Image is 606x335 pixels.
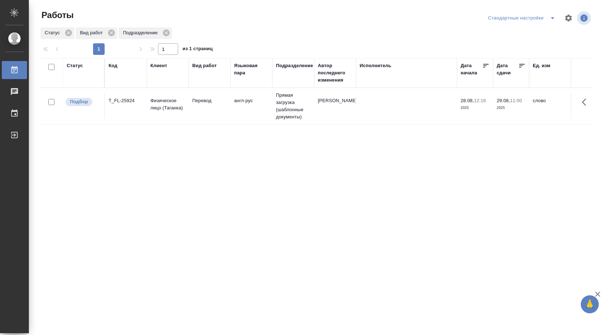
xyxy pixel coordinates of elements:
p: Перевод [192,97,227,104]
span: Работы [40,9,74,21]
td: Прямая загрузка (шаблонные документы) [272,88,314,124]
div: Языковая пара [234,62,269,77]
div: T_FL-25924 [109,97,143,104]
div: Статус [40,27,74,39]
div: Вид работ [192,62,217,69]
p: 12:16 [474,98,486,103]
div: Автор последнего изменения [318,62,352,84]
p: 2025 [461,104,489,112]
div: Дата начала [461,62,482,77]
p: Подбор [70,98,88,105]
td: [PERSON_NAME] [314,93,356,119]
p: Подразделение [123,29,160,36]
td: слово [529,93,571,119]
div: Дата сдачи [497,62,518,77]
span: Настроить таблицу [560,9,577,27]
p: 11:00 [510,98,522,103]
div: Клиент [150,62,167,69]
div: Код [109,62,117,69]
div: Вид работ [76,27,117,39]
div: Статус [67,62,83,69]
p: Вид работ [80,29,105,36]
div: Исполнитель [360,62,391,69]
div: split button [486,12,560,24]
p: Физическое лицо (Таганка) [150,97,185,112]
div: Подразделение [276,62,313,69]
span: из 1 страниц [183,44,213,55]
td: англ-рус [230,93,272,119]
button: 🙏 [581,295,599,313]
p: Статус [45,29,62,36]
span: 🙏 [584,297,596,312]
button: Здесь прячутся важные кнопки [578,93,595,111]
span: Посмотреть информацию [577,11,592,25]
p: 28.08, [461,98,474,103]
p: 2025 [497,104,526,112]
p: 29.08, [497,98,510,103]
div: Подразделение [119,27,172,39]
div: Ед. изм [533,62,550,69]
